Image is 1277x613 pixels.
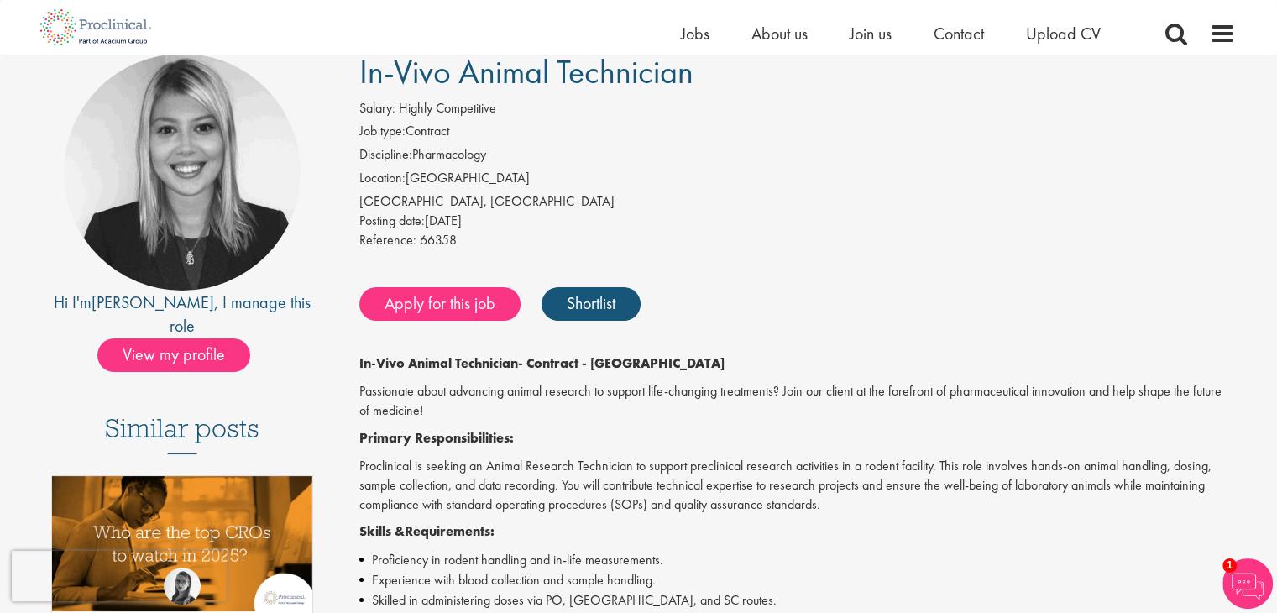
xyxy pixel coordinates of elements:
label: Discipline: [359,145,412,165]
li: Skilled in administering doses via PO, [GEOGRAPHIC_DATA], and SC routes. [359,590,1235,610]
a: Contact [934,23,984,45]
li: [GEOGRAPHIC_DATA] [359,169,1235,192]
h3: Similar posts [105,414,259,454]
iframe: reCAPTCHA [12,551,227,601]
img: imeage of recruiter Janelle Jones [64,54,301,291]
img: Chatbot [1222,558,1273,609]
span: Highly Competitive [399,99,496,117]
span: View my profile [97,338,250,372]
label: Location: [359,169,406,188]
a: View my profile [97,342,267,364]
a: [PERSON_NAME] [92,291,214,313]
label: Job type: [359,122,406,141]
li: Pharmacology [359,145,1235,169]
strong: Requirements: [405,522,495,540]
strong: - Contract - [GEOGRAPHIC_DATA] [518,354,725,372]
li: Experience with blood collection and sample handling. [359,570,1235,590]
span: 1 [1222,558,1237,573]
strong: In-Vivo Animal Technician [359,354,518,372]
a: Shortlist [542,287,641,321]
div: [GEOGRAPHIC_DATA], [GEOGRAPHIC_DATA] [359,192,1235,212]
div: [DATE] [359,212,1235,231]
strong: Skills & [359,522,405,540]
span: Posting date: [359,212,425,229]
li: Proficiency in rodent handling and in-life measurements. [359,550,1235,570]
a: Upload CV [1026,23,1101,45]
a: About us [751,23,808,45]
img: Top 10 CROs 2025 | Proclinical [52,476,313,611]
a: Join us [850,23,892,45]
div: Hi I'm , I manage this role [43,291,322,338]
a: Jobs [681,23,709,45]
span: 66358 [420,231,457,249]
p: Passionate about advancing animal research to support life-changing treatments? Join our client a... [359,382,1235,421]
span: In-Vivo Animal Technician [359,50,693,93]
strong: Primary Responsibilities: [359,429,514,447]
p: Proclinical is seeking an Animal Research Technician to support preclinical research activities i... [359,457,1235,515]
label: Salary: [359,99,395,118]
li: Contract [359,122,1235,145]
a: Apply for this job [359,287,521,321]
label: Reference: [359,231,416,250]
